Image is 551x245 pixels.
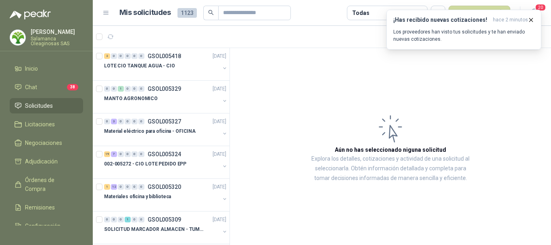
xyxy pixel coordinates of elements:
p: [DATE] [213,151,226,158]
p: Material eléctrico para oficina - OFICINA [104,128,196,135]
div: 1 [104,184,110,190]
div: 1 [125,217,131,222]
a: Inicio [10,61,83,76]
p: Los proveedores han visto tus solicitudes y te han enviado nuevas cotizaciones. [393,28,534,43]
button: Nueva solicitud [449,6,510,20]
a: Remisiones [10,200,83,215]
div: 0 [125,86,131,92]
div: Todas [352,8,369,17]
p: Explora los detalles, cotizaciones y actividad de una solicitud al seleccionarla. Obtén informaci... [311,154,470,183]
button: 20 [527,6,541,20]
p: Materiales oficina y biblioteca [104,193,171,201]
div: 0 [138,86,144,92]
div: 0 [131,184,138,190]
p: [DATE] [213,216,226,224]
a: 19 7 0 0 0 0 GSOL005324[DATE] 002-005272 - CIO LOTE PEDIDO EPP [104,149,228,175]
div: 3 [111,119,117,124]
div: 0 [125,151,131,157]
span: 20 [535,4,546,11]
div: 0 [111,53,117,59]
div: 0 [138,184,144,190]
div: 19 [104,151,110,157]
p: [DATE] [213,118,226,126]
p: MANTO AGRONOMICO [104,95,158,103]
div: 0 [131,119,138,124]
span: 1123 [177,8,197,18]
div: 0 [104,86,110,92]
p: [DATE] [213,183,226,191]
a: Adjudicación [10,154,83,169]
a: Chat38 [10,80,83,95]
a: 0 0 1 0 0 0 GSOL005329[DATE] MANTO AGRONOMICO [104,84,228,110]
span: Remisiones [25,203,55,212]
div: 0 [131,151,138,157]
span: Adjudicación [25,157,58,166]
p: GSOL005418 [148,53,181,59]
button: ¡Has recibido nuevas cotizaciones!hace 2 minutos Los proveedores han visto tus solicitudes y te h... [386,10,541,50]
div: 1 [118,86,124,92]
div: 0 [118,184,124,190]
h1: Mis solicitudes [119,7,171,19]
span: Licitaciones [25,120,55,129]
div: 0 [118,119,124,124]
p: GSOL005309 [148,217,181,222]
span: hace 2 minutos [493,17,528,23]
span: Negociaciones [25,138,62,147]
a: Órdenes de Compra [10,172,83,197]
img: Logo peakr [10,10,51,19]
div: 0 [118,53,124,59]
img: Company Logo [10,30,25,45]
div: 0 [104,217,110,222]
div: 12 [111,184,117,190]
div: 0 [125,119,131,124]
span: Inicio [25,64,38,73]
div: 0 [138,119,144,124]
a: 1 12 0 0 0 0 GSOL005320[DATE] Materiales oficina y biblioteca [104,182,228,208]
span: search [208,10,214,15]
p: GSOL005327 [148,119,181,124]
p: 002-005272 - CIO LOTE PEDIDO EPP [104,160,186,168]
p: GSOL005324 [148,151,181,157]
div: 0 [138,53,144,59]
div: 0 [131,217,138,222]
a: Negociaciones [10,135,83,151]
div: 0 [111,86,117,92]
a: 2 0 0 0 0 0 GSOL005418[DATE] LOTE CIO TANQUE AGUA - CIO [104,51,228,77]
div: 0 [111,217,117,222]
div: 0 [131,53,138,59]
div: 0 [138,217,144,222]
p: LOTE CIO TANQUE AGUA - CIO [104,62,175,70]
span: Chat [25,83,37,92]
a: 0 3 0 0 0 0 GSOL005327[DATE] Material eléctrico para oficina - OFICINA [104,117,228,142]
div: 0 [118,151,124,157]
h3: ¡Has recibido nuevas cotizaciones! [393,17,490,23]
p: [PERSON_NAME] [31,29,83,35]
p: [DATE] [213,85,226,93]
div: 0 [125,53,131,59]
div: 0 [131,86,138,92]
a: Solicitudes [10,98,83,113]
a: 0 0 0 1 0 0 GSOL005309[DATE] SOLICITUD MARCADOR ALMACEN - TUMACO [104,215,228,241]
h3: Aún no has seleccionado niguna solicitud [335,145,446,154]
div: 7 [111,151,117,157]
div: 2 [104,53,110,59]
div: 0 [118,217,124,222]
p: GSOL005320 [148,184,181,190]
a: Licitaciones [10,117,83,132]
p: SOLICITUD MARCADOR ALMACEN - TUMACO [104,226,205,233]
div: 0 [104,119,110,124]
div: 0 [125,184,131,190]
span: Solicitudes [25,101,53,110]
p: Salamanca Oleaginosas SAS [31,36,83,46]
div: 0 [138,151,144,157]
span: 38 [67,84,78,90]
span: Configuración [25,222,61,230]
p: [DATE] [213,52,226,60]
span: Órdenes de Compra [25,176,75,193]
a: Configuración [10,218,83,234]
p: GSOL005329 [148,86,181,92]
